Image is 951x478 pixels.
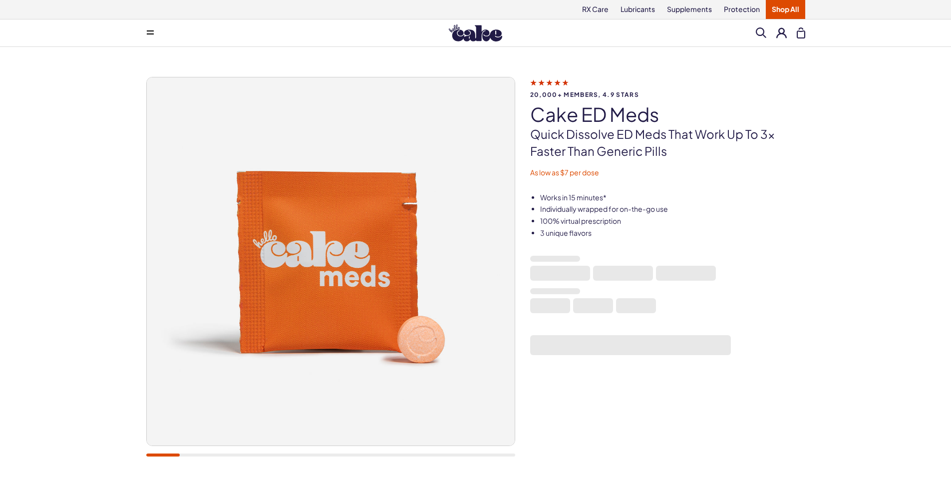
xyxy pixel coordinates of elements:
h1: Cake ED Meds [530,104,805,125]
li: Works in 15 minutes* [540,193,805,203]
p: Quick dissolve ED Meds that work up to 3x faster than generic pills [530,126,805,159]
p: As low as $7 per dose [530,168,805,178]
img: Cake ED Meds [147,77,515,446]
li: 100% virtual prescription [540,216,805,226]
span: 20,000+ members, 4.9 stars [530,91,805,98]
a: 20,000+ members, 4.9 stars [530,78,805,98]
li: Individually wrapped for on-the-go use [540,204,805,214]
img: Hello Cake [449,24,502,41]
li: 3 unique flavors [540,228,805,238]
